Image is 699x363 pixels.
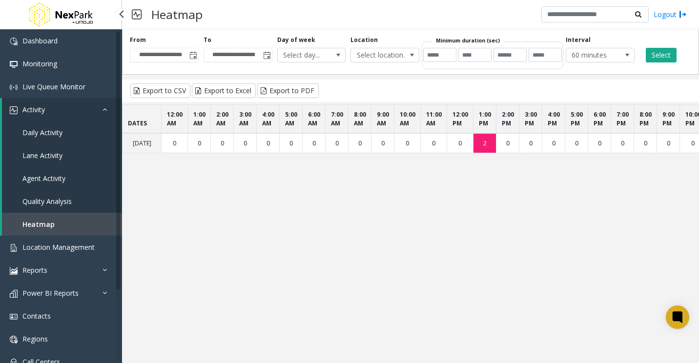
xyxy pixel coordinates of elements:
[496,105,519,134] th: 2:00 PM
[303,105,326,134] th: 6:00 AM
[123,105,162,134] th: DATES
[421,105,447,134] th: 11:00 AM
[679,9,687,20] img: logout
[10,244,18,252] img: 'icon'
[130,83,190,98] button: Export to CSV
[277,36,315,44] label: Day of week
[519,105,542,134] th: 3:00 PM
[473,133,496,153] td: 2
[22,311,51,321] span: Contacts
[2,121,122,144] a: Daily Activity
[657,133,680,153] td: 0
[394,133,421,153] td: 0
[519,133,542,153] td: 0
[146,2,207,26] h3: Heatmap
[204,36,211,44] label: To
[657,105,680,134] th: 9:00 PM
[10,38,18,45] img: 'icon'
[280,133,303,153] td: 0
[22,174,65,183] span: Agent Activity
[280,105,303,134] th: 5:00 AM
[371,105,394,134] th: 9:00 AM
[10,60,18,68] img: 'icon'
[371,133,394,153] td: 0
[565,105,588,134] th: 5:00 PM
[588,105,611,134] th: 6:00 PM
[447,133,473,153] td: 0
[634,105,657,134] th: 8:00 PM
[2,144,122,167] a: Lane Activity
[257,83,319,98] button: Export to PDF
[22,82,85,91] span: Live Queue Monitor
[22,334,48,343] span: Regions
[654,9,687,20] a: Logout
[192,83,256,98] button: Export to Excel
[542,105,565,134] th: 4:00 PM
[473,105,496,134] th: 1:00 PM
[588,133,611,153] td: 0
[394,105,421,134] th: 10:00 AM
[350,36,378,44] label: Location
[211,133,234,153] td: 0
[22,128,62,137] span: Daily Activity
[566,36,591,44] label: Interval
[22,59,57,68] span: Monitoring
[566,48,620,62] span: 60 minutes
[326,133,349,153] td: 0
[257,133,280,153] td: 0
[123,133,162,153] td: [DATE]
[22,265,47,275] span: Reports
[10,290,18,298] img: 'icon'
[436,37,500,44] label: Minimum duration (sec)
[447,105,473,134] th: 12:00 PM
[132,2,142,26] img: pageIcon
[234,105,257,134] th: 3:00 AM
[10,336,18,343] img: 'icon'
[261,48,272,62] span: Toggle popup
[162,105,188,134] th: 12:00 AM
[2,98,122,121] a: Activity
[188,133,211,153] td: 0
[2,167,122,190] a: Agent Activity
[187,48,198,62] span: Toggle popup
[565,133,588,153] td: 0
[634,133,657,153] td: 0
[10,267,18,275] img: 'icon'
[611,105,634,134] th: 7:00 PM
[211,105,234,134] th: 2:00 AM
[22,105,45,114] span: Activity
[22,36,58,45] span: Dashboard
[496,133,519,153] td: 0
[22,151,62,160] span: Lane Activity
[349,105,371,134] th: 8:00 AM
[257,105,280,134] th: 4:00 AM
[234,133,257,153] td: 0
[10,106,18,114] img: 'icon'
[162,133,188,153] td: 0
[22,242,95,252] span: Location Management
[2,213,122,236] a: Heatmap
[130,36,146,44] label: From
[10,83,18,91] img: 'icon'
[10,313,18,321] img: 'icon'
[611,133,634,153] td: 0
[646,48,677,62] button: Select
[421,133,447,153] td: 0
[542,133,565,153] td: 0
[303,133,326,153] td: 0
[188,105,211,134] th: 1:00 AM
[2,190,122,213] a: Quality Analysis
[278,48,332,62] span: Select day...
[22,288,79,298] span: Power BI Reports
[326,105,349,134] th: 7:00 AM
[349,133,371,153] td: 0
[22,220,55,229] span: Heatmap
[22,197,72,206] span: Quality Analysis
[351,48,405,62] span: Select location...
